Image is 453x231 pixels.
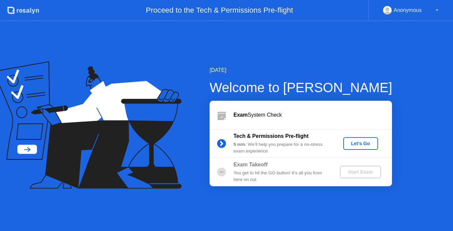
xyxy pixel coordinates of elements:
[233,162,268,167] b: Exam Takeoff
[340,166,381,178] button: Start Exam
[435,6,439,15] div: ▼
[210,78,392,97] div: Welcome to [PERSON_NAME]
[343,169,378,175] div: Start Exam
[210,66,392,74] div: [DATE]
[233,111,392,119] div: System Check
[233,142,245,147] b: 5 min
[233,170,329,183] div: You get to hit the GO button! It’s all you from here on out
[233,112,248,118] b: Exam
[233,141,329,155] div: : We’ll help you prepare for a no-stress exam experience
[343,137,378,150] button: Let's Go
[346,141,375,146] div: Let's Go
[394,6,422,15] div: Anonymous
[233,133,308,139] b: Tech & Permissions Pre-flight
